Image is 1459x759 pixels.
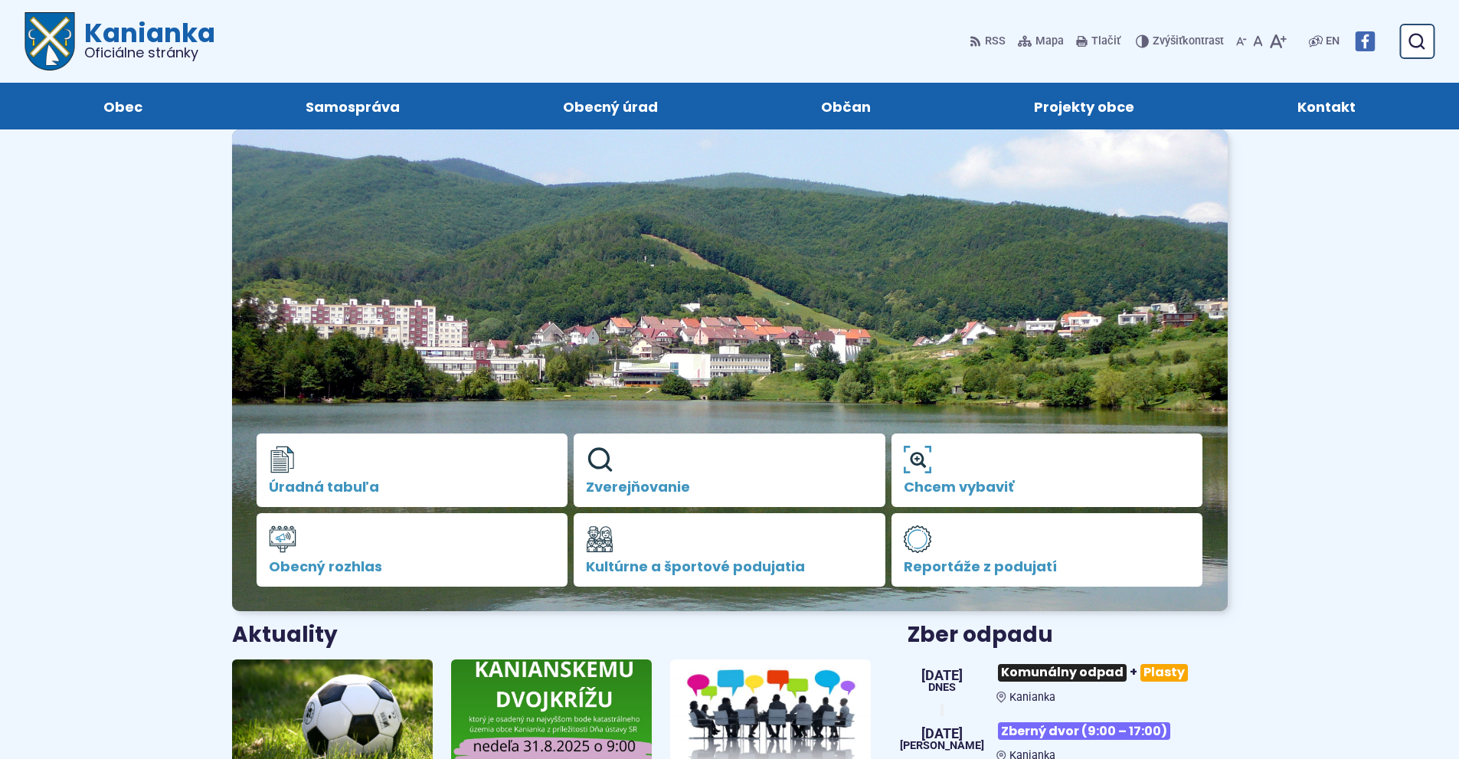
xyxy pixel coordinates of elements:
[1297,83,1356,129] span: Kontakt
[821,83,871,129] span: Občan
[1035,32,1064,51] span: Mapa
[1091,35,1120,48] span: Tlačiť
[1153,34,1183,47] span: Zvýšiť
[37,83,208,129] a: Obec
[1015,25,1067,57] a: Mapa
[998,722,1170,740] span: Zberný dvor (9:00 – 17:00)
[755,83,937,129] a: Občan
[574,433,885,507] a: Zverejňovanie
[891,513,1203,587] a: Reportáže z podujatí
[586,479,873,495] span: Zverejňovanie
[84,46,215,60] span: Oficiálne stránky
[239,83,466,129] a: Samospráva
[998,664,1127,682] span: Komunálny odpad
[1250,25,1266,57] button: Nastaviť pôvodnú veľkosť písma
[269,559,556,574] span: Obecný rozhlas
[1136,25,1227,57] button: Zvýšiťkontrast
[103,83,142,129] span: Obec
[586,559,873,574] span: Kultúrne a športové podujatia
[970,25,1009,57] a: RSS
[908,658,1227,704] a: Komunálny odpad+Plasty Kanianka [DATE] Dnes
[25,12,75,70] img: Prejsť na domovskú stránku
[257,513,568,587] a: Obecný rozhlas
[574,513,885,587] a: Kultúrne a športové podujatia
[1326,32,1340,51] span: EN
[921,669,963,682] span: [DATE]
[232,623,338,647] h3: Aktuality
[269,479,556,495] span: Úradná tabuľa
[1232,83,1422,129] a: Kontakt
[1073,25,1124,57] button: Tlačiť
[904,479,1191,495] span: Chcem vybaviť
[900,727,984,741] span: [DATE]
[563,83,658,129] span: Obecný úrad
[1009,691,1055,704] span: Kanianka
[1233,25,1250,57] button: Zmenšiť veľkosť písma
[908,623,1227,647] h3: Zber odpadu
[1266,25,1290,57] button: Zväčšiť veľkosť písma
[968,83,1201,129] a: Projekty obce
[891,433,1203,507] a: Chcem vybaviť
[996,658,1227,688] h3: +
[904,559,1191,574] span: Reportáže z podujatí
[75,20,215,60] h1: Kanianka
[1034,83,1134,129] span: Projekty obce
[1355,31,1375,51] img: Prejsť na Facebook stránku
[306,83,400,129] span: Samospráva
[257,433,568,507] a: Úradná tabuľa
[1140,664,1188,682] span: Plasty
[496,83,724,129] a: Obecný úrad
[1323,32,1343,51] a: EN
[25,12,215,70] a: Logo Kanianka, prejsť na domovskú stránku.
[985,32,1006,51] span: RSS
[1153,35,1224,48] span: kontrast
[921,682,963,693] span: Dnes
[900,741,984,751] span: [PERSON_NAME]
